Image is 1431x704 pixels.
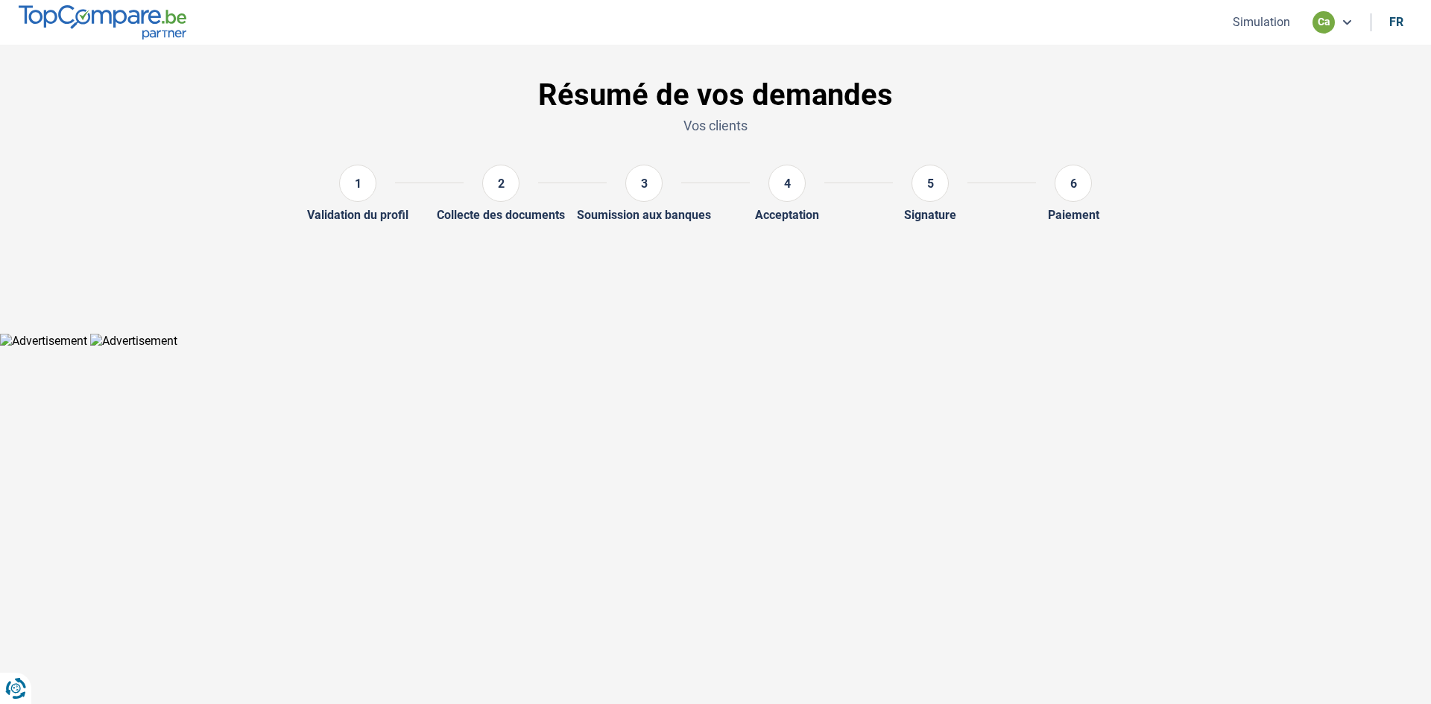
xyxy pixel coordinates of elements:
[625,165,663,202] div: 3
[90,334,177,348] img: Advertisement
[577,208,711,222] div: Soumission aux banques
[482,165,519,202] div: 2
[1055,165,1092,202] div: 6
[233,77,1198,113] h1: Résumé de vos demandes
[339,165,376,202] div: 1
[437,208,565,222] div: Collecte des documents
[233,116,1198,135] p: Vos clients
[307,208,408,222] div: Validation du profil
[1228,14,1295,30] button: Simulation
[904,208,956,222] div: Signature
[755,208,819,222] div: Acceptation
[1389,15,1403,29] div: fr
[912,165,949,202] div: 5
[1048,208,1099,222] div: Paiement
[19,5,186,39] img: TopCompare.be
[768,165,806,202] div: 4
[1312,11,1335,34] div: ca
